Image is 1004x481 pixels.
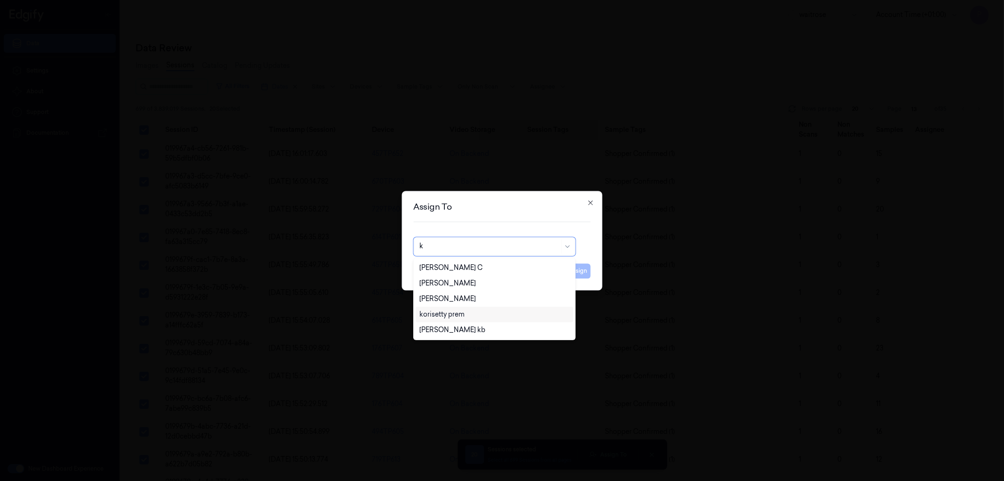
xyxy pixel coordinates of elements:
[419,325,485,335] div: [PERSON_NAME] kb
[419,278,476,288] div: [PERSON_NAME]
[419,294,476,304] div: [PERSON_NAME]
[419,310,465,319] div: korisetty prem
[413,203,591,211] h2: Assign To
[419,263,482,273] div: [PERSON_NAME] C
